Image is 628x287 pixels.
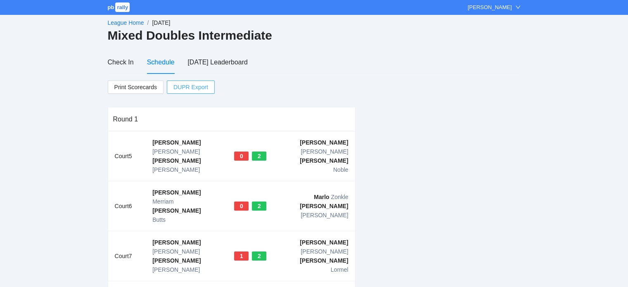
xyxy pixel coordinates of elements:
div: Round 1 [113,107,350,131]
div: [DATE] Leaderboard [187,57,248,67]
b: [PERSON_NAME] [152,157,201,164]
span: [PERSON_NAME] [152,148,200,155]
span: / [147,19,149,26]
td: Court 5 [108,131,146,181]
a: DUPR Export [167,81,215,94]
span: DUPR Export [173,81,208,93]
span: Noble [333,166,348,173]
h2: Mixed Doubles Intermediate [108,27,521,44]
div: 0 [234,152,249,161]
a: Print Scorecards [108,81,164,94]
span: [PERSON_NAME] [152,166,200,173]
span: [PERSON_NAME] [152,248,200,255]
span: Zonkle [331,194,348,200]
b: [PERSON_NAME] [152,189,201,196]
span: [PERSON_NAME] [152,266,200,273]
span: [PERSON_NAME] [301,248,348,255]
a: pbrally [108,4,131,10]
span: [PERSON_NAME] [301,212,348,218]
div: 0 [234,202,249,211]
a: League Home [108,19,144,26]
td: Court 7 [108,231,146,281]
div: 2 [252,251,266,261]
span: rally [115,2,130,12]
div: 2 [252,152,266,161]
b: [PERSON_NAME] [152,139,201,146]
span: Lormel [331,266,348,273]
div: 1 [234,251,249,261]
b: Marlo [314,194,329,200]
span: Print Scorecards [114,81,157,93]
b: [PERSON_NAME] [300,157,348,164]
span: [PERSON_NAME] [301,148,348,155]
div: 2 [252,202,266,211]
b: [PERSON_NAME] [152,207,201,214]
div: Check In [108,57,134,67]
span: [DATE] [152,19,170,26]
div: [PERSON_NAME] [468,3,512,12]
span: pb [108,4,114,10]
b: [PERSON_NAME] [300,139,348,146]
span: down [515,5,521,10]
b: [PERSON_NAME] [152,239,201,246]
b: [PERSON_NAME] [300,257,348,264]
span: Butts [152,216,166,223]
b: [PERSON_NAME] [152,257,201,264]
div: Schedule [147,57,175,67]
span: Merriam [152,198,173,205]
td: Court 6 [108,181,146,231]
b: [PERSON_NAME] [300,239,348,246]
b: [PERSON_NAME] [300,203,348,209]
